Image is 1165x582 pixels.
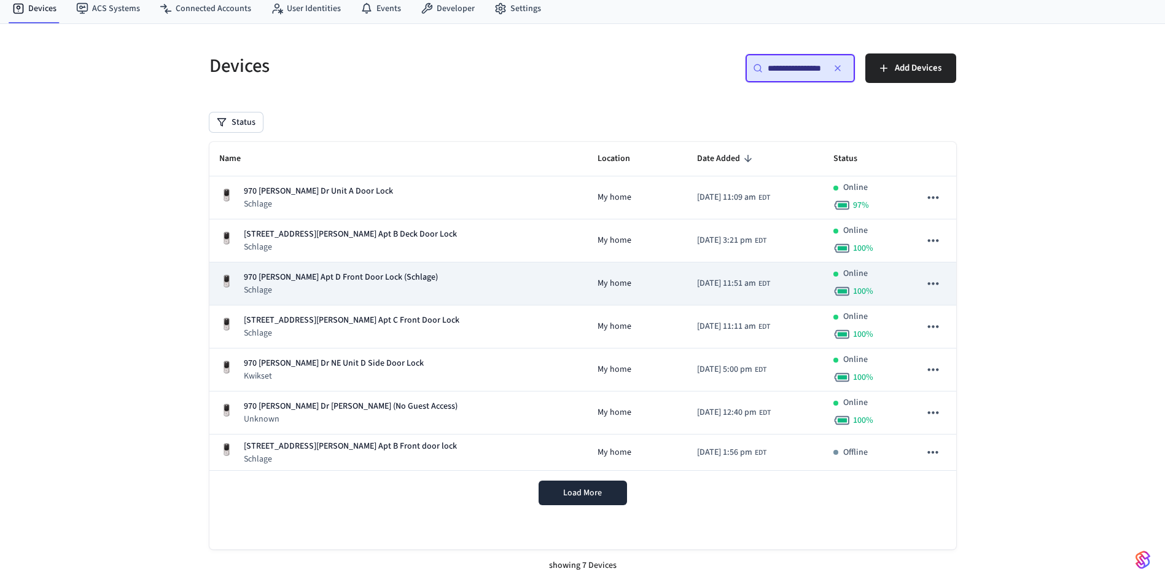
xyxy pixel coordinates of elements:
span: My home [598,277,631,290]
span: 100 % [853,371,873,383]
p: Schlage [244,327,459,339]
span: EDT [755,364,766,376]
span: [DATE] 12:40 pm [697,406,757,419]
span: [DATE] 1:56 pm [697,446,752,459]
h5: Devices [209,53,575,79]
div: America/New_York [697,446,766,459]
span: My home [598,191,631,204]
span: Status [833,149,873,168]
span: Add Devices [895,60,941,76]
div: America/New_York [697,277,770,290]
p: Online [843,310,868,323]
p: Online [843,353,868,366]
p: Online [843,396,868,409]
table: sticky table [209,142,956,471]
span: 97 % [853,199,869,211]
img: Yale Assure Touchscreen Wifi Smart Lock, Satin Nickel, Front [219,188,234,203]
p: [STREET_ADDRESS][PERSON_NAME] Apt B Front door lock [244,440,457,453]
span: [DATE] 3:21 pm [697,234,752,247]
div: America/New_York [697,363,766,376]
span: [DATE] 11:09 am [697,191,756,204]
p: Schlage [244,453,457,465]
button: Add Devices [865,53,956,83]
span: EDT [755,447,766,458]
img: Yale Assure Touchscreen Wifi Smart Lock, Satin Nickel, Front [219,403,234,418]
span: EDT [755,235,766,246]
span: EDT [758,278,770,289]
p: 970 [PERSON_NAME] Apt D Front Door Lock (Schlage) [244,271,438,284]
p: Online [843,267,868,280]
span: Load More [563,487,602,499]
p: [STREET_ADDRESS][PERSON_NAME] Apt C Front Door Lock [244,314,459,327]
span: 100 % [853,414,873,427]
p: Unknown [244,413,458,425]
span: My home [598,446,631,459]
p: 970 [PERSON_NAME] Dr NE Unit D Side Door Lock [244,357,424,370]
span: Date Added [697,149,756,168]
span: 100 % [853,242,873,254]
p: 970 [PERSON_NAME] Dr [PERSON_NAME] (No Guest Access) [244,400,458,413]
p: Online [843,224,868,237]
span: My home [598,406,631,419]
div: America/New_York [697,234,766,247]
p: Schlage [244,284,438,296]
div: America/New_York [697,191,770,204]
button: Load More [539,481,627,505]
img: Yale Assure Touchscreen Wifi Smart Lock, Satin Nickel, Front [219,360,234,375]
span: [DATE] 11:11 am [697,320,756,333]
span: EDT [758,321,770,332]
div: showing 7 Devices [209,549,956,582]
img: SeamLogoGradient.69752ec5.svg [1136,550,1150,570]
p: [STREET_ADDRESS][PERSON_NAME] Apt B Deck Door Lock [244,228,457,241]
p: Schlage [244,241,457,253]
span: EDT [758,192,770,203]
span: Location [598,149,646,168]
span: EDT [759,407,771,419]
img: Yale Assure Touchscreen Wifi Smart Lock, Satin Nickel, Front [219,231,234,246]
p: Offline [843,446,868,459]
span: [DATE] 5:00 pm [697,363,752,376]
span: My home [598,234,631,247]
p: Kwikset [244,370,424,382]
img: Yale Assure Touchscreen Wifi Smart Lock, Satin Nickel, Front [219,274,234,289]
div: America/New_York [697,406,771,419]
span: 100 % [853,285,873,297]
p: 970 [PERSON_NAME] Dr Unit A Door Lock [244,185,393,198]
span: [DATE] 11:51 am [697,277,756,290]
span: My home [598,320,631,333]
p: Online [843,181,868,194]
p: Schlage [244,198,393,210]
button: Status [209,112,263,132]
img: Yale Assure Touchscreen Wifi Smart Lock, Satin Nickel, Front [219,442,234,457]
span: My home [598,363,631,376]
span: Name [219,149,257,168]
img: Yale Assure Touchscreen Wifi Smart Lock, Satin Nickel, Front [219,317,234,332]
div: America/New_York [697,320,770,333]
span: 100 % [853,328,873,340]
